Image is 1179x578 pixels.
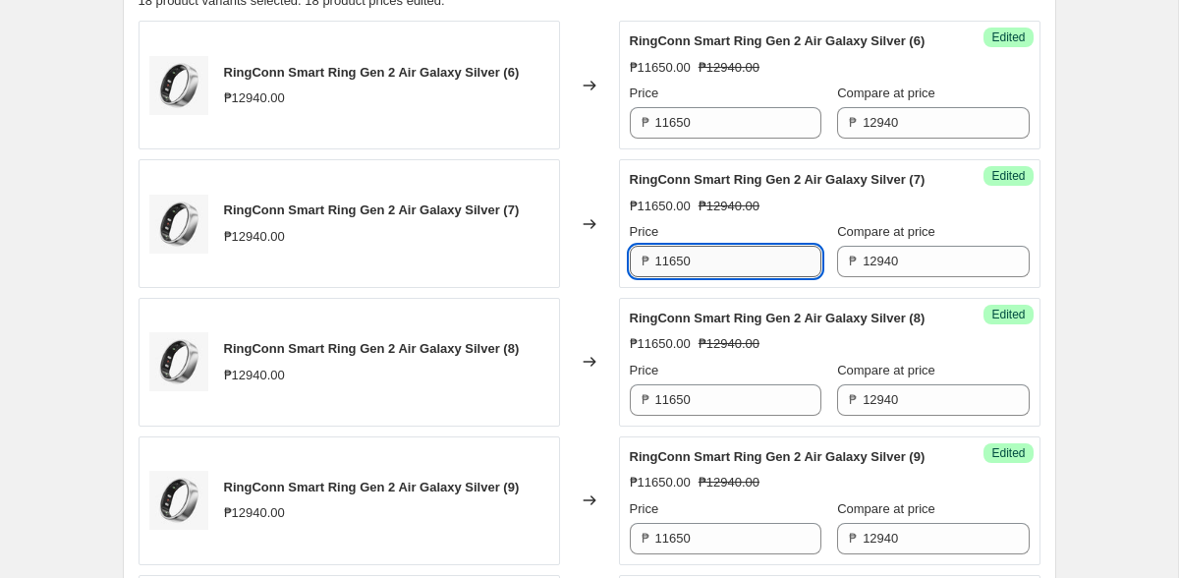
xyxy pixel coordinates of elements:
[630,501,659,516] span: Price
[991,307,1025,322] span: Edited
[837,86,935,100] span: Compare at price
[849,531,857,546] span: ₱
[849,115,857,130] span: ₱
[630,334,691,354] div: ₱11650.00
[224,503,285,523] div: ₱12940.00
[837,501,935,516] span: Compare at price
[849,392,857,407] span: ₱
[630,311,926,325] span: RingConn Smart Ring Gen 2 Air Galaxy Silver (8)
[630,33,926,48] span: RingConn Smart Ring Gen 2 Air Galaxy Silver (6)
[224,366,285,385] div: ₱12940.00
[224,227,285,247] div: ₱12940.00
[224,202,520,217] span: RingConn Smart Ring Gen 2 Air Galaxy Silver (7)
[849,254,857,268] span: ₱
[630,86,659,100] span: Price
[149,471,208,530] img: ZNTPH_RingConn_Gen_2_Air_Galaxy_Silver_size_10_80x.webp
[630,473,691,492] div: ₱11650.00
[630,449,926,464] span: RingConn Smart Ring Gen 2 Air Galaxy Silver (9)
[630,58,691,78] div: ₱11650.00
[149,195,208,254] img: ZNTPH_RingConn_Gen_2_Air_Galaxy_Silver_size_10_80x.webp
[630,363,659,377] span: Price
[991,168,1025,184] span: Edited
[642,115,649,130] span: ₱
[699,473,759,492] strike: ₱12940.00
[642,531,649,546] span: ₱
[149,332,208,391] img: ZNTPH_RingConn_Gen_2_Air_Galaxy_Silver_size_10_80x.webp
[224,480,520,494] span: RingConn Smart Ring Gen 2 Air Galaxy Silver (9)
[699,58,759,78] strike: ₱12940.00
[224,65,520,80] span: RingConn Smart Ring Gen 2 Air Galaxy Silver (6)
[837,224,935,239] span: Compare at price
[224,341,520,356] span: RingConn Smart Ring Gen 2 Air Galaxy Silver (8)
[837,363,935,377] span: Compare at price
[630,224,659,239] span: Price
[991,445,1025,461] span: Edited
[991,29,1025,45] span: Edited
[630,197,691,216] div: ₱11650.00
[642,392,649,407] span: ₱
[699,334,759,354] strike: ₱12940.00
[699,197,759,216] strike: ₱12940.00
[149,56,208,115] img: ZNTPH_RingConn_Gen_2_Air_Galaxy_Silver_size_10_80x.webp
[630,172,926,187] span: RingConn Smart Ring Gen 2 Air Galaxy Silver (7)
[642,254,649,268] span: ₱
[224,88,285,108] div: ₱12940.00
